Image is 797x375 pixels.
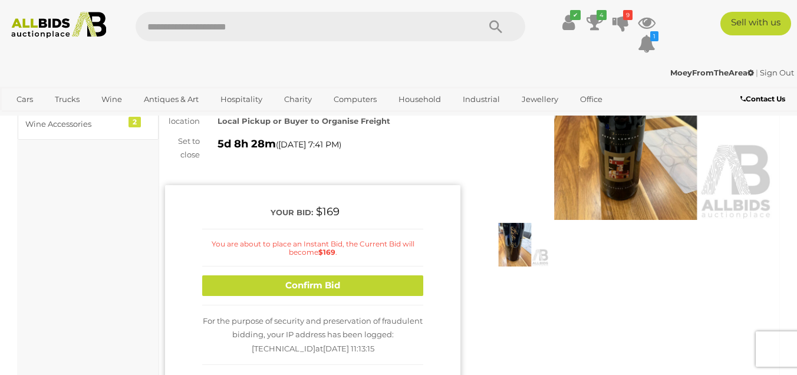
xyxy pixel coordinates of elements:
[570,10,581,20] i: ✔
[572,90,610,109] a: Office
[18,108,159,140] a: Wine Accessories 2
[638,33,656,54] a: 1
[481,223,549,267] img: Personally Signed by the late Peter Lehmann double Magnum (3L) 2003 The Futures Shiraz
[740,93,788,106] a: Contact Us
[326,90,384,109] a: Computers
[478,29,773,220] img: Personally Signed by the late Peter Lehmann double Magnum (3L) 2003 The Futures Shiraz
[9,109,48,129] a: Sports
[55,109,154,129] a: [GEOGRAPHIC_DATA]
[202,206,313,219] div: Your bid:
[6,12,112,38] img: Allbids.com.au
[202,275,423,296] button: Confirm Bid
[612,12,630,33] a: 9
[213,90,270,109] a: Hospitality
[740,94,785,103] b: Contact Us
[276,90,320,109] a: Charity
[455,90,508,109] a: Industrial
[25,117,123,131] div: Wine Accessories
[391,90,449,109] a: Household
[670,68,756,77] a: MoeyFromTheArea
[202,305,423,365] div: For the purpose of security and preservation of fraudulent bidding, your IP address has been logg...
[318,248,335,256] strong: $169
[323,344,374,353] span: [DATE] 11:13:15
[129,117,141,127] div: 2
[756,68,758,77] span: |
[597,10,607,20] i: 4
[136,90,206,109] a: Antiques & Art
[218,137,276,150] strong: 5d 8h 28m
[252,344,315,353] span: [TECHNICAL_ID]
[47,90,87,109] a: Trucks
[9,90,41,109] a: Cars
[276,140,341,149] span: ( )
[650,31,658,41] i: 1
[316,205,340,218] span: $169
[218,116,390,126] strong: Local Pickup or Buyer to Organise Freight
[760,68,794,77] a: Sign Out
[670,68,754,77] strong: MoeyFromTheArea
[623,10,633,20] i: 9
[156,134,209,162] div: Set to close
[278,139,339,150] span: [DATE] 7:41 PM
[560,12,578,33] a: ✔
[514,90,566,109] a: Jewellery
[94,90,130,109] a: Wine
[466,12,525,41] button: Search
[720,12,791,35] a: Sell with us
[212,239,414,256] small: You are about to place an Instant Bid, the Current Bid will become .
[586,12,604,33] a: 4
